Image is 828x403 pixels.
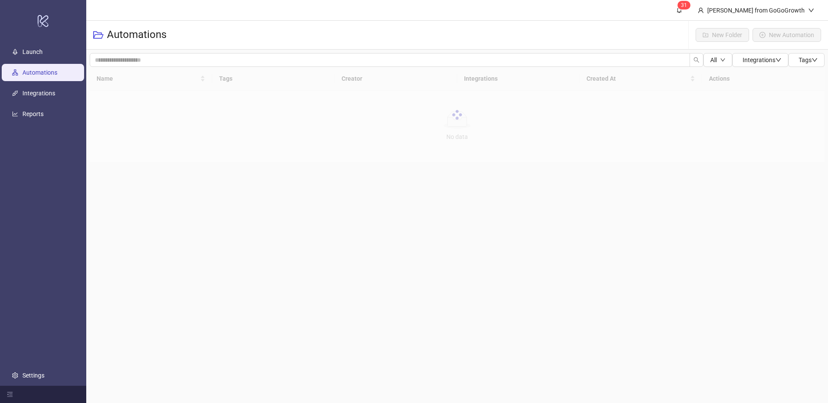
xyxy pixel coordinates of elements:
button: Integrationsdown [732,53,788,67]
span: user [698,7,704,13]
span: bell [676,7,682,13]
button: New Folder [696,28,749,42]
span: search [693,57,699,63]
button: Alldown [703,53,732,67]
button: Tagsdown [788,53,825,67]
h3: Automations [107,28,166,42]
span: 3 [681,2,684,8]
a: Reports [22,110,44,117]
span: down [812,57,818,63]
div: [PERSON_NAME] from GoGoGrowth [704,6,808,15]
sup: 31 [677,1,690,9]
span: 1 [684,2,687,8]
span: Tags [799,57,818,63]
span: folder-open [93,30,103,40]
a: Launch [22,48,43,55]
a: Integrations [22,90,55,97]
span: down [808,7,814,13]
span: Integrations [743,57,781,63]
span: down [720,57,725,63]
span: down [775,57,781,63]
a: Settings [22,372,44,379]
span: menu-fold [7,391,13,397]
span: All [710,57,717,63]
button: New Automation [753,28,821,42]
a: Automations [22,69,57,76]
